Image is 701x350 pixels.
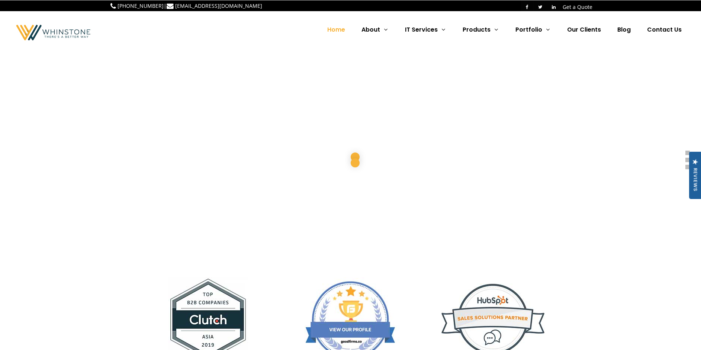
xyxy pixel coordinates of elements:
a: Contact Us [640,11,689,48]
span: Home [327,25,345,34]
span: Reviews [693,168,698,191]
span: About [361,25,380,34]
iframe: Chat Widget [664,314,701,350]
a: Blog [610,11,638,48]
a: Our Clients [560,11,608,48]
p: | [110,1,262,10]
a: Portfolio [508,11,558,48]
a: Home [320,11,353,48]
span: Portfolio [515,25,542,34]
a: Products [455,11,507,48]
span: Our Clients [567,25,601,34]
span: Products [463,25,491,34]
a: [PHONE_NUMBER] [118,2,164,9]
a: [EMAIL_ADDRESS][DOMAIN_NAME] [175,2,262,9]
span: IT Services [405,25,438,34]
a: About [354,11,396,48]
a: IT Services [398,11,454,48]
span: Blog [617,25,631,34]
a: Get a Quote [563,3,592,10]
span: Contact Us [647,25,682,34]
